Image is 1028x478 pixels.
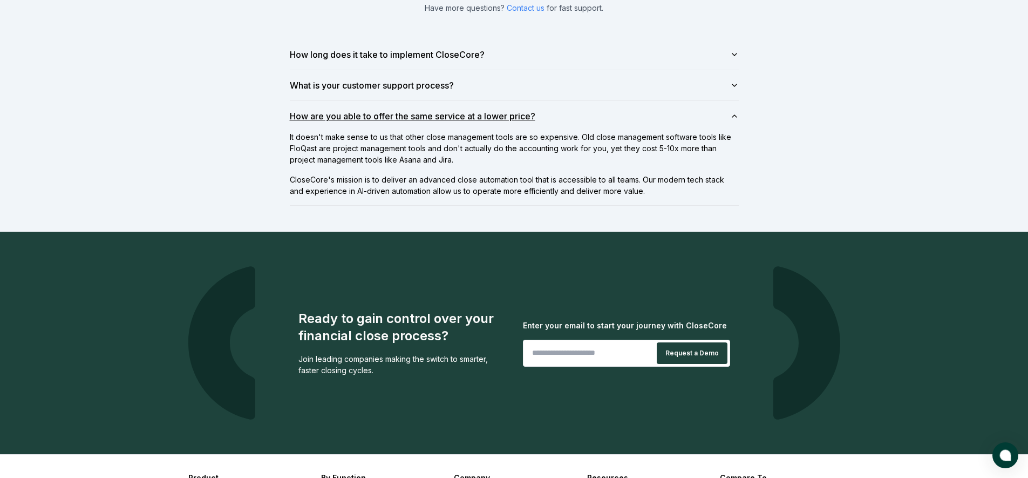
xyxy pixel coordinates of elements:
[290,131,739,205] div: How are you able to offer the same service at a lower price?
[290,101,739,131] button: How are you able to offer the same service at a lower price?
[298,310,506,345] div: Ready to gain control over your financial close process?
[290,131,739,165] p: It doesn't make sense to us that other close management tools are so expensive. Old close managem...
[523,320,730,331] div: Enter your email to start your journey with CloseCore
[507,2,544,14] button: Contact us
[290,39,739,70] button: How long does it take to implement CloseCore?
[992,442,1018,468] button: atlas-launcher
[773,266,840,420] img: logo
[290,70,739,100] button: What is your customer support process?
[333,2,696,14] p: Have more questions? for fast support.
[298,353,506,376] div: Join leading companies making the switch to smarter, faster closing cycles.
[188,266,255,420] img: logo
[657,342,727,364] button: Request a Demo
[290,174,739,197] p: CloseCore's mission is to deliver an advanced close automation tool that is accessible to all tea...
